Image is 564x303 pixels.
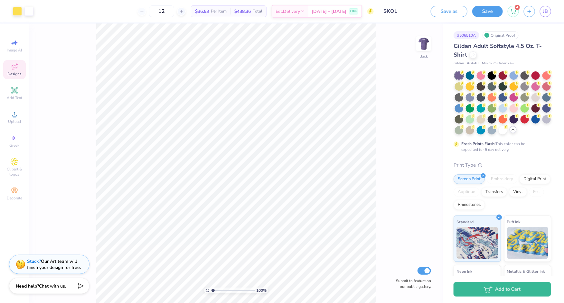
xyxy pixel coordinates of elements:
[27,258,81,271] div: Our Art team will finish your design for free.
[276,8,300,15] span: Est. Delivery
[253,8,262,15] span: Total
[379,5,426,18] input: Untitled Design
[417,37,430,50] img: Back
[454,187,479,197] div: Applique
[482,61,514,66] span: Minimum Order: 24 +
[312,8,346,15] span: [DATE] - [DATE]
[456,227,498,259] img: Standard
[8,119,21,124] span: Upload
[467,61,479,66] span: # G640
[195,8,209,15] span: $36.53
[487,174,517,184] div: Embroidery
[543,8,548,15] span: JB
[7,95,22,100] span: Add Text
[461,141,540,152] div: This color can be expedited for 5 day delivery.
[234,8,251,15] span: $438.36
[7,71,22,77] span: Designs
[529,187,544,197] div: Foil
[454,42,542,59] span: Gildan Adult Softstyle 4.5 Oz. T-Shirt
[149,5,174,17] input: – –
[507,268,545,275] span: Metallic & Glitter Ink
[515,5,520,10] span: 4
[10,143,20,148] span: Greek
[257,288,267,293] span: 100 %
[509,187,527,197] div: Vinyl
[454,161,551,169] div: Print Type
[483,31,519,39] div: Original Proof
[454,282,551,297] button: Add to Cart
[507,227,549,259] img: Puff Ink
[211,8,227,15] span: Per Item
[454,200,485,210] div: Rhinestones
[472,6,503,17] button: Save
[39,283,66,289] span: Chat with us.
[461,141,495,146] strong: Fresh Prints Flash:
[540,6,551,17] a: JB
[27,258,41,264] strong: Stuck?
[454,31,479,39] div: # 506510A
[392,278,431,289] label: Submit to feature on our public gallery.
[456,218,474,225] span: Standard
[431,6,467,17] button: Save as
[7,48,22,53] span: Image AI
[454,174,485,184] div: Screen Print
[16,283,39,289] strong: Need help?
[519,174,550,184] div: Digital Print
[507,218,521,225] span: Puff Ink
[456,268,472,275] span: Neon Ink
[419,53,428,59] div: Back
[3,167,26,177] span: Clipart & logos
[350,9,357,14] span: FREE
[481,187,507,197] div: Transfers
[454,61,464,66] span: Gildan
[7,196,22,201] span: Decorate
